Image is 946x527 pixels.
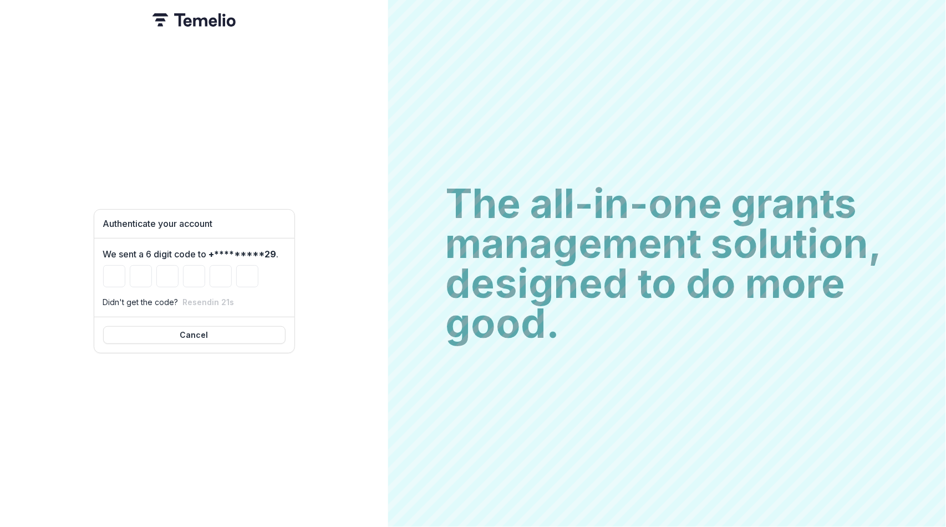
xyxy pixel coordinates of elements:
[103,219,286,229] h1: Authenticate your account
[236,265,258,287] input: Please enter your pin code
[152,13,236,27] img: Temelio
[103,265,125,287] input: Please enter your pin code
[156,265,179,287] input: Please enter your pin code
[130,265,152,287] input: Please enter your pin code
[103,247,279,261] label: We sent a 6 digit code to .
[183,297,235,307] button: Resendin 21s
[103,296,179,308] p: Didn't get the code?
[210,265,232,287] input: Please enter your pin code
[103,326,286,344] button: Cancel
[183,265,205,287] input: Please enter your pin code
